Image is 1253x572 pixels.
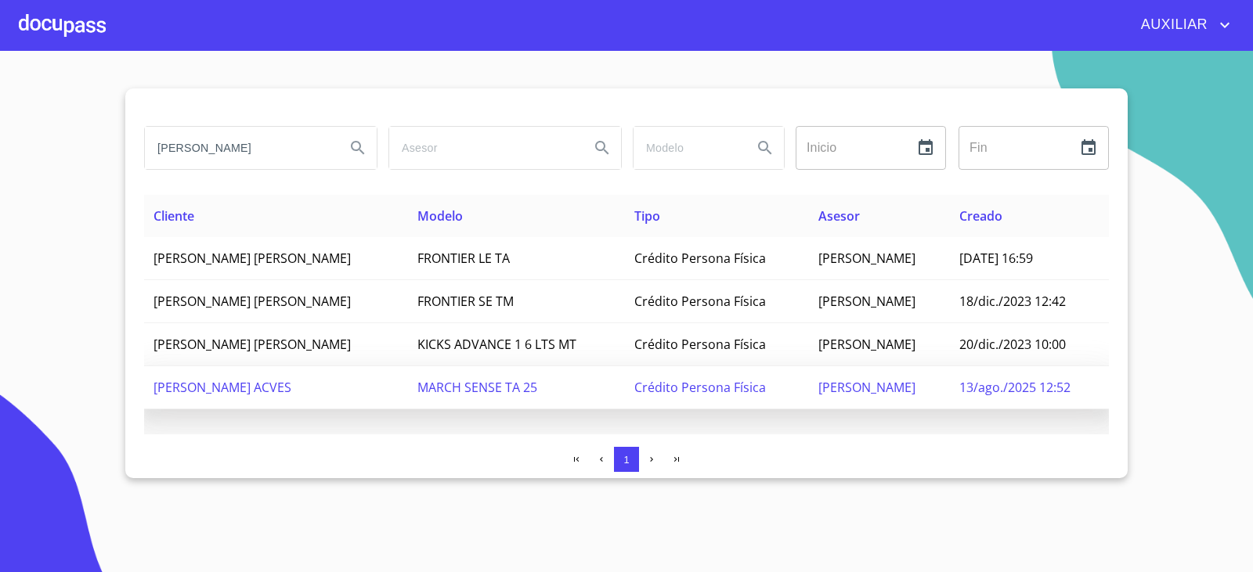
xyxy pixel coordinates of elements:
[634,379,766,396] span: Crédito Persona Física
[959,336,1066,353] span: 20/dic./2023 10:00
[614,447,639,472] button: 1
[417,379,537,396] span: MARCH SENSE TA 25
[145,127,333,169] input: search
[818,293,915,310] span: [PERSON_NAME]
[818,336,915,353] span: [PERSON_NAME]
[746,129,784,167] button: Search
[417,293,514,310] span: FRONTIER SE TM
[153,293,351,310] span: [PERSON_NAME] [PERSON_NAME]
[634,250,766,267] span: Crédito Persona Física
[818,250,915,267] span: [PERSON_NAME]
[959,293,1066,310] span: 18/dic./2023 12:42
[634,336,766,353] span: Crédito Persona Física
[339,129,377,167] button: Search
[634,127,740,169] input: search
[818,207,860,225] span: Asesor
[583,129,621,167] button: Search
[417,250,510,267] span: FRONTIER LE TA
[623,454,629,466] span: 1
[389,127,577,169] input: search
[417,336,576,353] span: KICKS ADVANCE 1 6 LTS MT
[417,207,463,225] span: Modelo
[153,250,351,267] span: [PERSON_NAME] [PERSON_NAME]
[1129,13,1215,38] span: AUXILIAR
[818,379,915,396] span: [PERSON_NAME]
[959,379,1071,396] span: 13/ago./2025 12:52
[959,250,1033,267] span: [DATE] 16:59
[1129,13,1234,38] button: account of current user
[153,207,194,225] span: Cliente
[634,293,766,310] span: Crédito Persona Física
[634,207,660,225] span: Tipo
[153,336,351,353] span: [PERSON_NAME] [PERSON_NAME]
[153,379,291,396] span: [PERSON_NAME] ACVES
[959,207,1002,225] span: Creado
